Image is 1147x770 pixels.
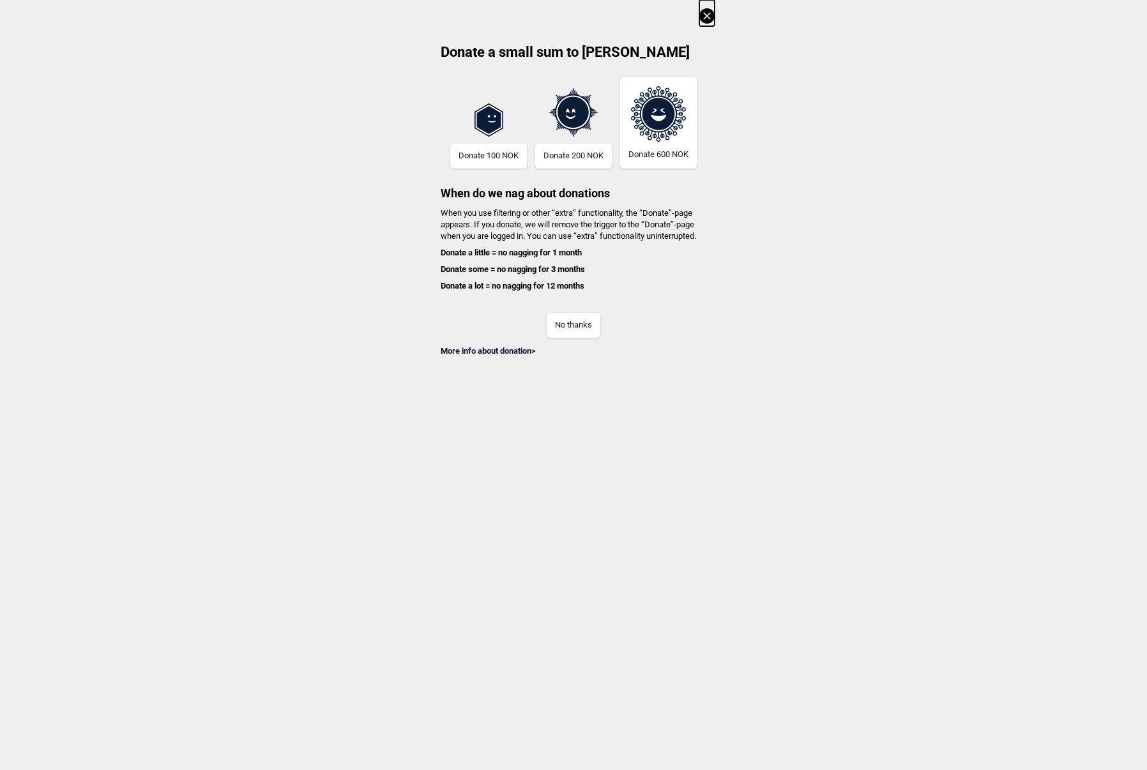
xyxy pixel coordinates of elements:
[620,77,697,169] button: Donate 600 NOK
[432,169,715,201] h3: When do we nag about donations
[441,264,585,274] b: Donate some = no nagging for 3 months
[441,346,536,356] a: More info about donation>
[547,313,600,338] button: No thanks
[432,43,715,71] h2: Donate a small sum to [PERSON_NAME]
[441,248,582,257] b: Donate a little = no nagging for 1 month
[441,281,584,291] b: Donate a lot = no nagging for 12 months
[432,208,715,292] h4: When you use filtering or other “extra” functionality, the “Donate”-page appears. If you donate, ...
[450,144,527,169] button: Donate 100 NOK
[535,144,612,169] button: Donate 200 NOK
